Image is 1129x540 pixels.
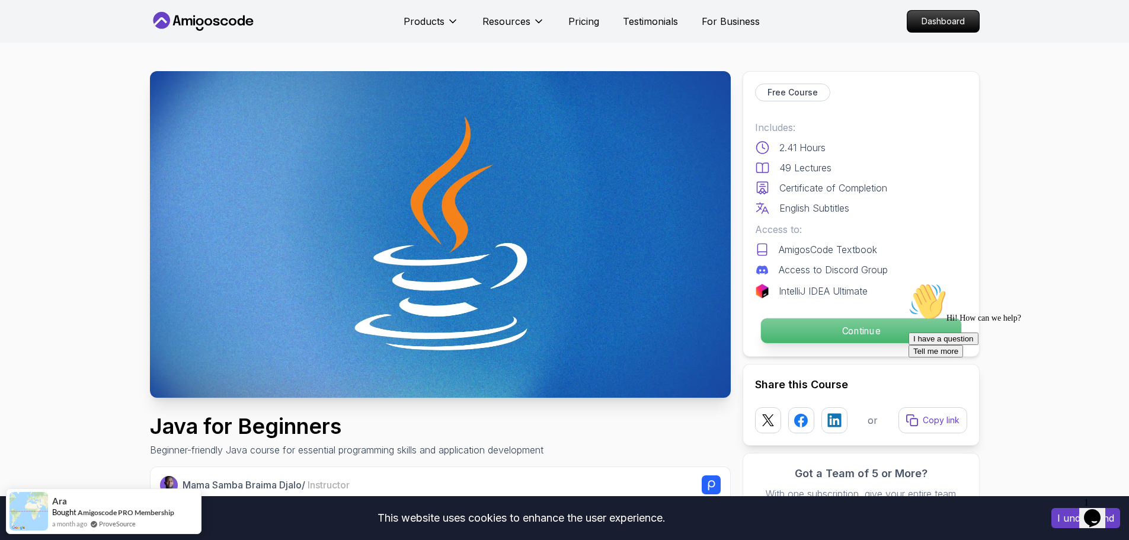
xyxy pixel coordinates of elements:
[404,14,444,28] p: Products
[702,14,760,28] a: For Business
[779,161,831,175] p: 49 Lectures
[868,413,878,427] p: or
[568,14,599,28] a: Pricing
[755,284,769,298] img: jetbrains logo
[779,263,888,277] p: Access to Discord Group
[5,67,59,79] button: Tell me more
[52,519,87,529] span: a month ago
[78,508,174,517] a: Amigoscode PRO Membership
[52,496,67,506] span: Ara
[308,479,350,491] span: Instructor
[1079,493,1117,528] iframe: chat widget
[150,443,543,457] p: Beginner-friendly Java course for essential programming skills and application development
[779,181,887,195] p: Certificate of Completion
[760,318,961,343] p: Continue
[5,5,218,79] div: 👋Hi! How can we help?I have a questionTell me more
[755,465,967,482] h3: Got a Team of 5 or More?
[760,318,961,344] button: Continue
[5,36,117,44] span: Hi! How can we help?
[904,278,1117,487] iframe: chat widget
[482,14,545,38] button: Resources
[5,55,75,67] button: I have a question
[99,519,136,529] a: ProveSource
[183,478,350,492] p: Mama Samba Braima Djalo /
[755,376,967,393] h2: Share this Course
[907,10,980,33] a: Dashboard
[755,120,967,135] p: Includes:
[482,14,530,28] p: Resources
[898,407,967,433] button: Copy link
[1051,508,1120,528] button: Accept cookies
[404,14,459,38] button: Products
[9,505,1034,531] div: This website uses cookies to enhance the user experience.
[779,242,877,257] p: AmigosCode Textbook
[907,11,979,32] p: Dashboard
[5,5,43,43] img: :wave:
[150,414,543,438] h1: Java for Beginners
[779,284,868,298] p: IntelliJ IDEA Ultimate
[779,201,849,215] p: English Subtitles
[150,71,731,398] img: java-for-beginners_thumbnail
[160,476,178,494] img: Nelson Djalo
[623,14,678,28] a: Testimonials
[755,222,967,237] p: Access to:
[52,507,76,517] span: Bought
[9,492,48,531] img: provesource social proof notification image
[767,87,818,98] p: Free Course
[755,487,967,515] p: With one subscription, give your entire team access to all courses and features.
[779,140,826,155] p: 2.41 Hours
